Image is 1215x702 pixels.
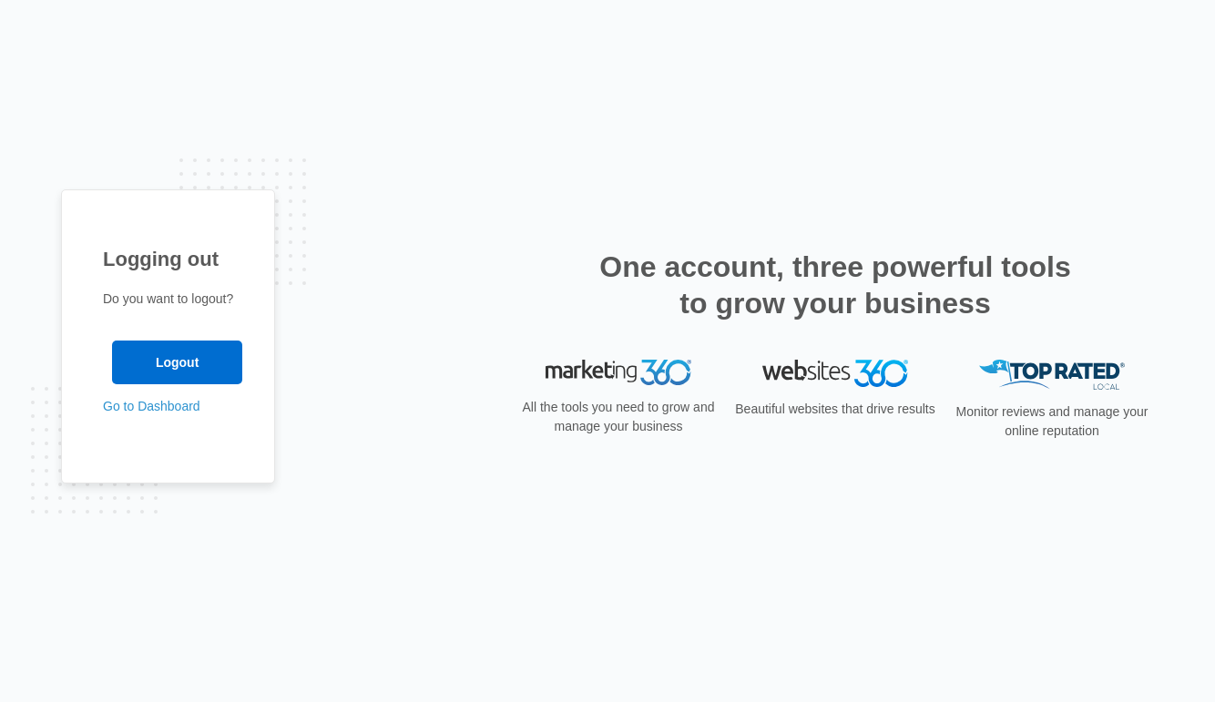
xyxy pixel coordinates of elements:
[733,400,937,419] p: Beautiful websites that drive results
[516,398,720,436] p: All the tools you need to grow and manage your business
[103,290,233,309] p: Do you want to logout?
[950,402,1154,441] p: Monitor reviews and manage your online reputation
[112,341,242,384] input: Logout
[103,399,200,413] a: Go to Dashboard
[103,244,233,274] h1: Logging out
[762,360,908,386] img: Websites 360
[979,360,1125,390] img: Top Rated Local
[594,249,1077,321] h2: One account, three powerful tools to grow your business
[546,360,691,385] img: Marketing 360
